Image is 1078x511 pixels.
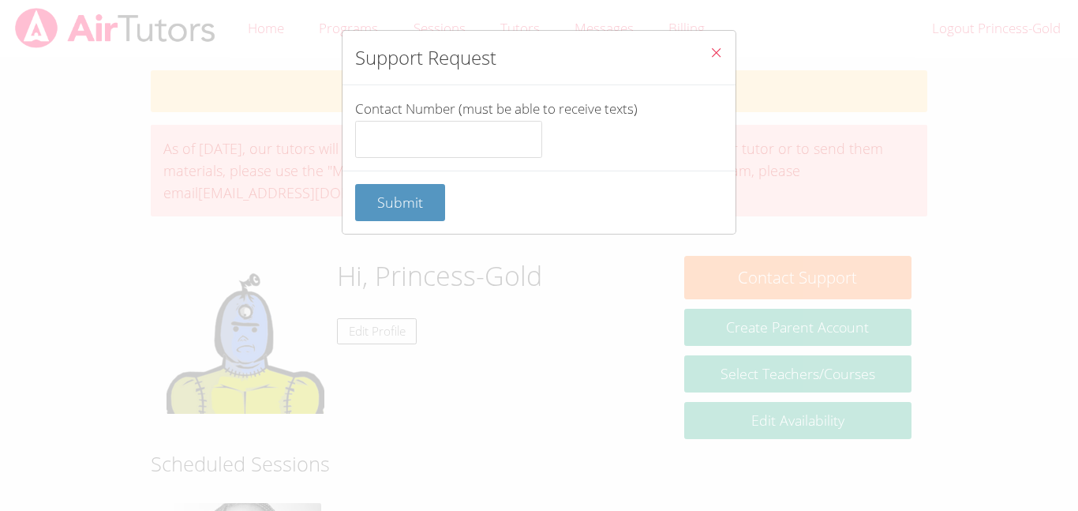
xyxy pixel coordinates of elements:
[697,31,736,79] button: Close
[355,184,445,221] button: Submit
[355,43,496,72] h2: Support Request
[377,193,423,212] span: Submit
[355,100,723,158] label: Contact Number (must be able to receive texts)
[355,121,542,159] input: Contact Number (must be able to receive texts)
